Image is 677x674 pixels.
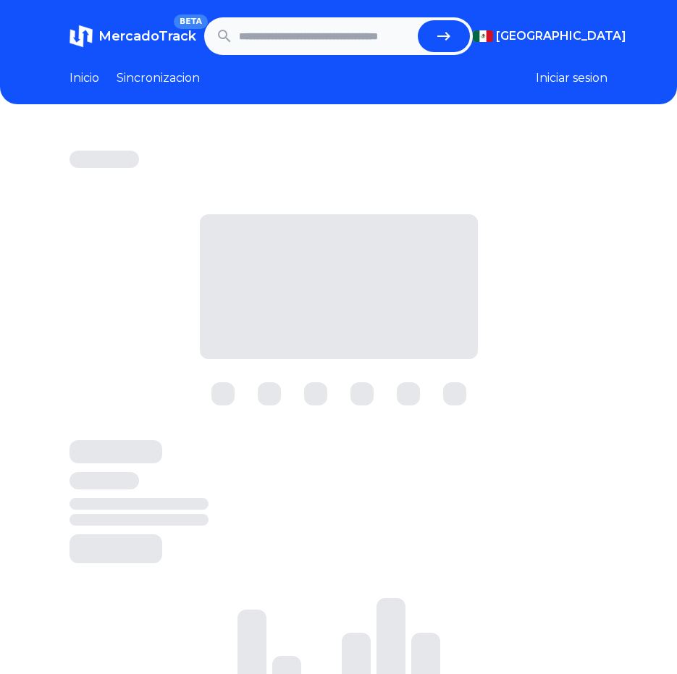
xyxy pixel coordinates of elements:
span: MercadoTrack [98,28,196,44]
button: Iniciar sesion [536,69,607,87]
a: Inicio [70,69,99,87]
button: [GEOGRAPHIC_DATA] [473,28,607,45]
span: [GEOGRAPHIC_DATA] [496,28,626,45]
img: Mexico [473,30,493,42]
img: MercadoTrack [70,25,93,48]
a: Sincronizacion [117,69,200,87]
a: MercadoTrackBETA [70,25,196,48]
span: BETA [174,14,208,29]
